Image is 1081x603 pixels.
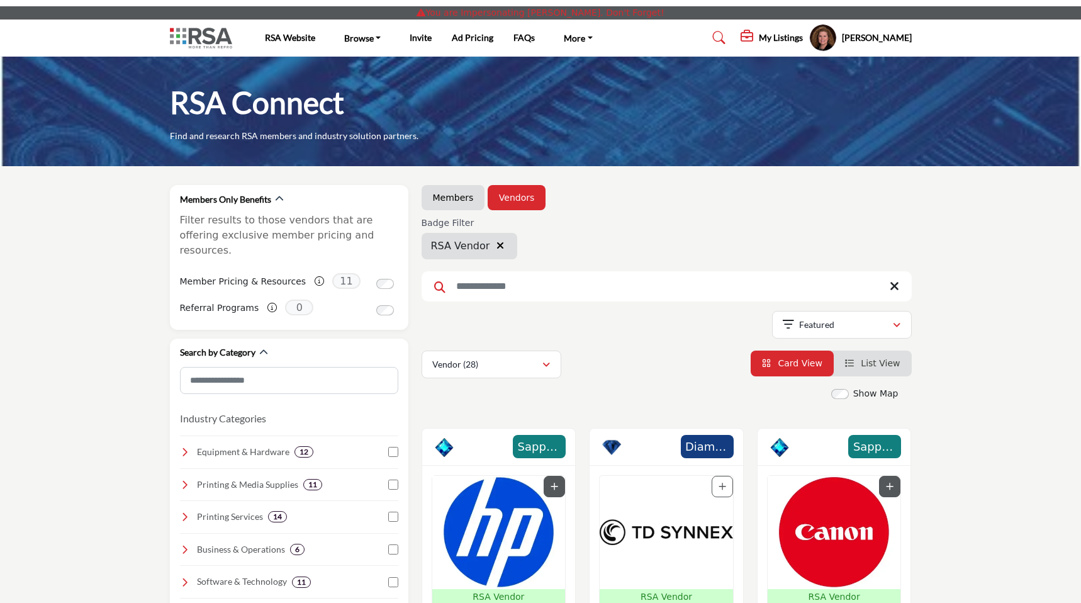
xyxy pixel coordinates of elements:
img: Diamond Badge Icon [602,438,621,457]
h2: Members Only Benefits [180,193,271,206]
span: Diamond [685,438,730,455]
input: Select Equipment & Hardware checkbox [388,447,398,457]
button: Show hide supplier dropdown [809,24,837,52]
h4: Equipment & Hardware : Top-quality printers, copiers, and finishing equipment to enhance efficien... [197,446,289,458]
b: 12 [300,448,308,456]
h5: [PERSON_NAME] [842,31,912,44]
label: Member Pricing & Resources [180,271,306,293]
div: 6 Results For Business & Operations [290,544,305,555]
input: Search Keyword [422,271,912,301]
input: Select Printing Services checkbox [388,512,398,522]
a: RSA Website [265,32,315,43]
div: 11 Results For Printing & Media Supplies [303,479,322,490]
input: Select Printing & Media Supplies checkbox [388,480,398,490]
span: Sapphire [517,438,562,455]
h5: My Listings [759,32,803,43]
label: Show Map [853,387,899,400]
h2: Search by Category [180,346,255,359]
a: More [555,29,602,47]
a: FAQs [513,32,535,43]
span: List View [861,358,900,368]
input: Switch to Referral Programs [376,305,394,315]
h6: Badge Filter [422,218,518,228]
a: Add To List [719,482,726,492]
a: Vendors [499,191,534,204]
p: Find and research RSA members and industry solution partners. [170,130,418,142]
input: Switch to Member Pricing & Resources [376,279,394,289]
h4: Printing & Media Supplies: A wide range of high-quality paper, films, inks, and specialty materia... [197,478,298,491]
p: Featured [799,318,834,331]
h4: Business & Operations: Essential resources for financial management, marketing, and operations to... [197,543,285,556]
img: Canon USA [768,476,901,589]
img: TD Synnex [600,476,733,589]
div: 12 Results For Equipment & Hardware [294,446,313,458]
b: 11 [297,578,306,587]
b: 6 [295,545,300,554]
span: Card View [778,358,822,368]
input: Search Category [180,367,398,394]
button: Featured [772,311,912,339]
img: Sapphire Badge Icon [770,438,789,457]
div: My Listings [741,30,803,45]
span: 0 [285,300,313,315]
a: Search [700,28,734,48]
input: Select Business & Operations checkbox [388,544,398,555]
span: RSA Vendor [431,239,490,254]
a: Members [433,191,474,204]
div: 11 Results For Software & Technology [292,577,311,588]
p: Filter results to those vendors that are offering exclusive member pricing and resources. [180,213,398,258]
a: Add To List [886,482,893,492]
button: Vendor (28) [422,351,561,378]
img: Site Logo [170,28,238,48]
a: Invite [410,32,432,43]
span: Sapphire [852,438,897,455]
li: List View [834,351,912,376]
h1: RSA Connect [170,83,344,122]
a: Ad Pricing [452,32,493,43]
label: Referral Programs [180,297,259,319]
b: 14 [273,512,282,521]
div: 14 Results For Printing Services [268,511,287,522]
a: View List [845,358,900,368]
p: Vendor (28) [432,358,478,371]
button: Industry Categories [180,411,266,426]
a: Add To List [551,482,558,492]
h4: Printing Services: Professional printing solutions, including large-format, digital, and offset p... [197,510,263,523]
h4: Software & Technology: Advanced software and digital tools for print management, automation, and ... [197,575,287,588]
a: View Card [762,358,822,368]
input: Select Software & Technology checkbox [388,577,398,587]
b: 11 [308,480,317,489]
span: 11 [332,273,361,289]
img: HP Inc. [432,476,566,589]
img: Sapphire Badge Icon [435,438,454,457]
a: Browse [335,29,390,47]
li: Card View [751,351,834,376]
